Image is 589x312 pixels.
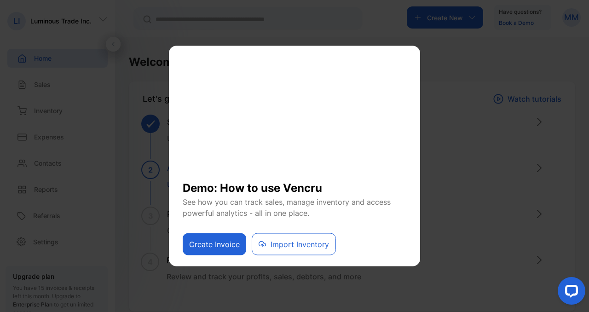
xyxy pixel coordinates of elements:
iframe: LiveChat chat widget [550,273,589,312]
h1: Demo: How to use Vencru [183,173,406,196]
iframe: YouTube video player [183,58,406,173]
button: Import Inventory [252,233,336,255]
button: Create Invoice [183,233,246,255]
p: See how you can track sales, manage inventory and access powerful analytics - all in one place. [183,196,406,219]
